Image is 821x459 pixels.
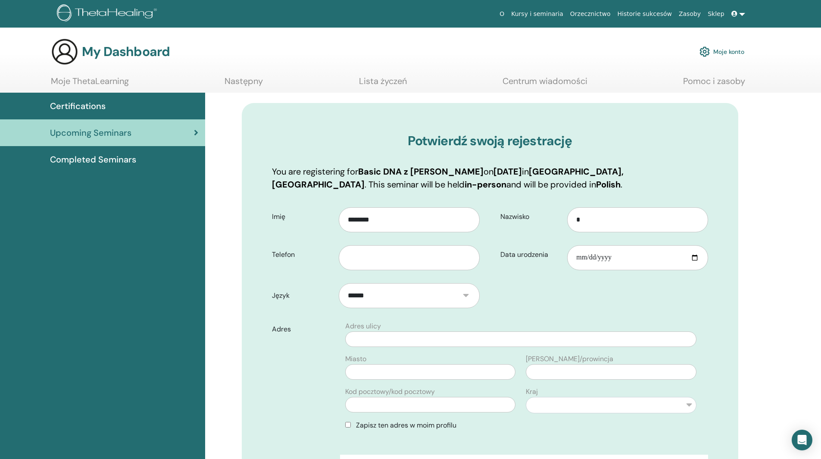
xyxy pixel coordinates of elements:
label: Język [265,287,339,304]
b: [DATE] [493,166,522,177]
a: O [496,6,508,22]
label: Kraj [526,387,538,397]
label: Kod pocztowy/kod pocztowy [345,387,435,397]
label: Imię [265,209,339,225]
div: Open Intercom Messenger [792,430,812,450]
b: in-person [465,179,506,190]
label: Telefon [265,247,339,263]
a: Następny [225,76,263,93]
a: Centrum wiadomości [503,76,587,93]
a: Moje konto [699,42,744,61]
a: Moje ThetaLearning [51,76,129,93]
a: Lista życzeń [359,76,407,93]
span: Upcoming Seminars [50,126,131,139]
h3: Potwierdź swoją rejestrację [272,133,708,149]
label: Adres [265,321,340,337]
b: Basic DNA z [PERSON_NAME] [358,166,484,177]
a: Sklep [704,6,727,22]
span: Completed Seminars [50,153,136,166]
label: Data urodzenia [494,247,568,263]
a: Kursy i seminaria [508,6,567,22]
label: Nazwisko [494,209,568,225]
a: Orzecznictwo [567,6,614,22]
img: generic-user-icon.jpg [51,38,78,66]
img: logo.png [57,4,160,24]
a: Zasoby [675,6,704,22]
label: Miasto [345,354,366,364]
b: Polish [596,179,621,190]
label: [PERSON_NAME]/prowincja [526,354,613,364]
a: Pomoc i zasoby [683,76,745,93]
span: Certifications [50,100,106,112]
label: Adres ulicy [345,321,381,331]
img: cog.svg [699,44,710,59]
p: You are registering for on in . This seminar will be held and will be provided in . [272,165,708,191]
span: Zapisz ten adres w moim profilu [356,421,456,430]
a: Historie sukcesów [614,6,675,22]
h3: My Dashboard [82,44,170,59]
